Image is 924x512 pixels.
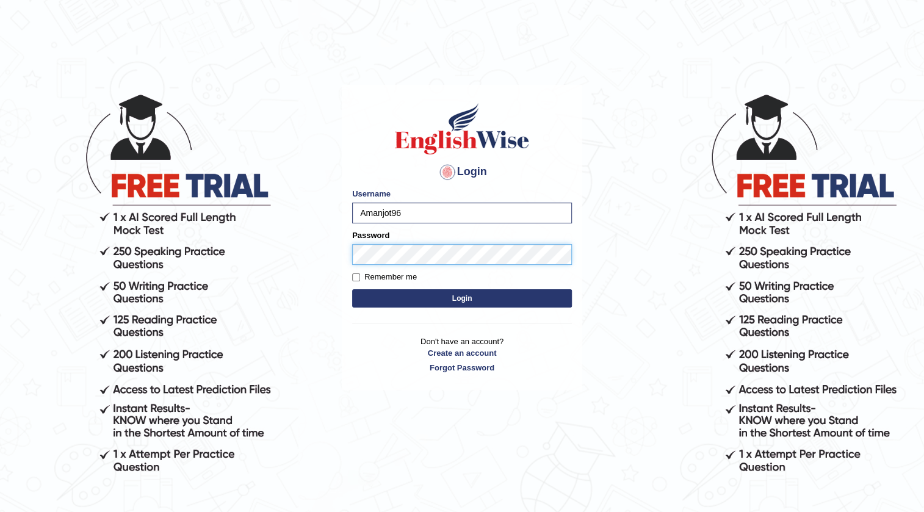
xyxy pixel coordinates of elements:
[352,188,391,200] label: Username
[392,101,532,156] img: Logo of English Wise sign in for intelligent practice with AI
[352,289,572,308] button: Login
[352,273,360,281] input: Remember me
[352,271,417,283] label: Remember me
[352,347,572,359] a: Create an account
[352,162,572,182] h4: Login
[352,336,572,373] p: Don't have an account?
[352,362,572,373] a: Forgot Password
[352,229,389,241] label: Password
